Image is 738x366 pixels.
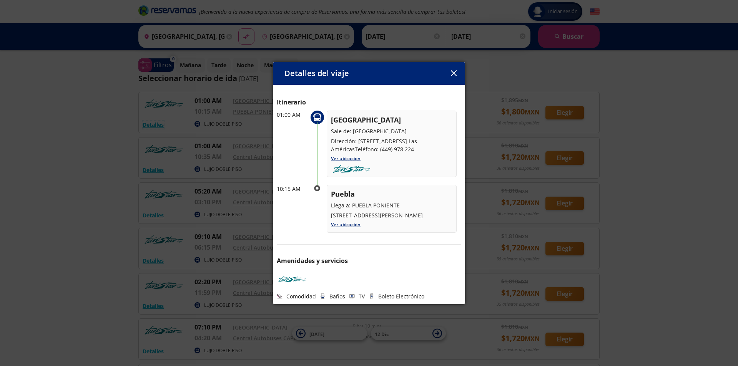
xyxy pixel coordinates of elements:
p: TV [359,292,365,300]
a: Ver ubicación [331,221,361,228]
p: [GEOGRAPHIC_DATA] [331,115,452,125]
p: 10:15 AM [277,185,307,193]
p: Comodidad [286,292,316,300]
p: Sale de: [GEOGRAPHIC_DATA] [331,127,452,135]
p: [STREET_ADDRESS][PERSON_NAME] [331,211,452,219]
p: Llega a: PUEBLA PONIENTE [331,201,452,209]
img: TURISTAR LUJO [277,273,307,285]
a: Ver ubicación [331,155,361,162]
p: Dirección: [STREET_ADDRESS] Las AméricasTeléfono: (449) 978 224 [331,137,452,153]
p: Amenidades y servicios [277,256,461,265]
p: 01:00 AM [277,111,307,119]
p: Puebla [331,189,452,199]
img: turistar-lujo.png [331,165,372,173]
p: Detalles del viaje [284,68,349,79]
p: Itinerario [277,98,461,107]
p: Baños [329,292,345,300]
p: Boleto Electrónico [378,292,424,300]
